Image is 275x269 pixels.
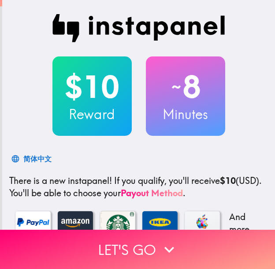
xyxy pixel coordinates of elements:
p: If you qualify, you'll receive (USD) . You'll be able to choose your . [9,175,268,199]
a: Payout Method [121,187,183,198]
span: ~ [170,74,182,100]
img: Instapanel [52,14,225,42]
button: 简体中文 [9,150,55,168]
div: 简体中文 [23,153,52,165]
h2: 8 [146,69,225,105]
h3: Reward [52,105,132,123]
h2: $10 [52,69,132,105]
p: And more... [227,211,262,235]
b: $10 [220,175,236,186]
span: There is a new instapanel! [9,175,112,186]
h3: Minutes [146,105,225,123]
